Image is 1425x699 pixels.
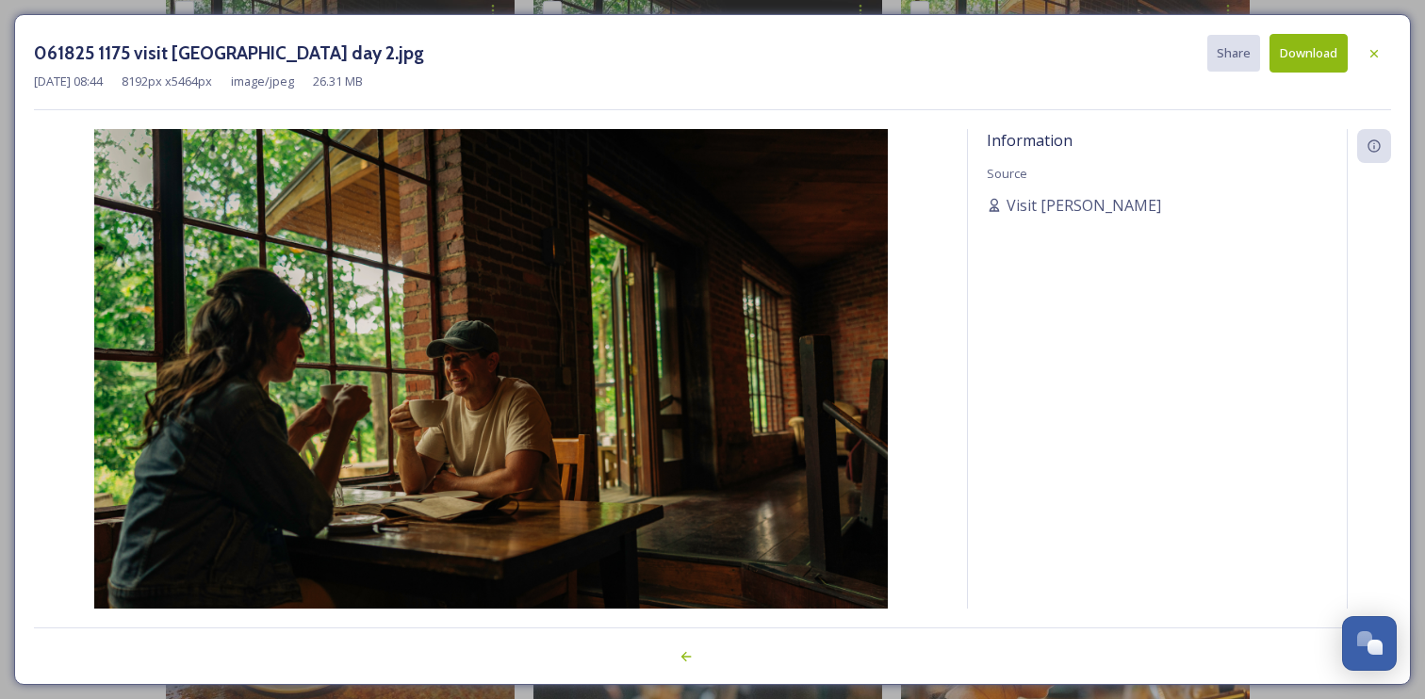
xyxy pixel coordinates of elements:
span: 8192 px x 5464 px [122,73,212,90]
span: Source [987,165,1027,182]
span: 26.31 MB [313,73,363,90]
span: image/jpeg [231,73,294,90]
button: Open Chat [1342,616,1397,671]
button: Share [1207,35,1260,72]
span: Visit [PERSON_NAME] [1007,194,1161,217]
span: [DATE] 08:44 [34,73,103,90]
span: Information [987,130,1073,151]
button: Download [1269,34,1348,73]
img: 061825%201175%20visit%20haywood%20day%202.jpg [34,129,948,658]
h3: 061825 1175 visit [GEOGRAPHIC_DATA] day 2.jpg [34,40,424,67]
